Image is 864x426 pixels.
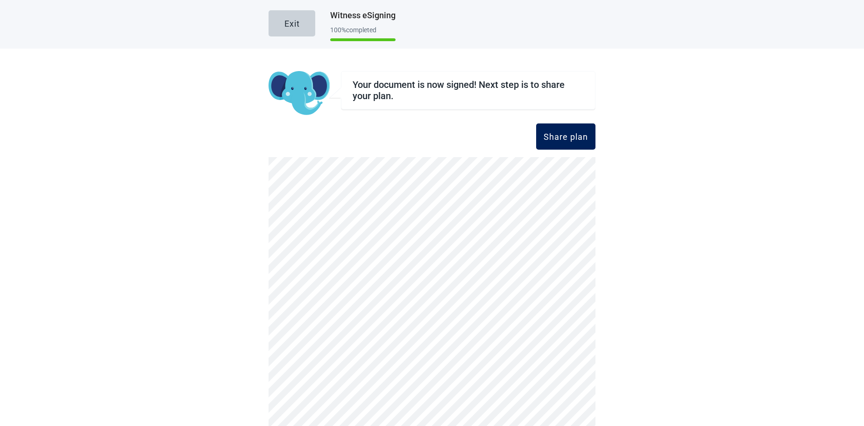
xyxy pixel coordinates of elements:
[284,19,300,28] div: Exit
[330,26,396,34] div: 100 % completed
[269,71,330,116] img: Koda Elephant
[544,132,588,141] div: Share plan
[353,79,584,101] div: Your document is now signed! Next step is to share your plan.
[269,10,315,36] button: Exit
[330,9,396,22] h1: Witness eSigning
[536,123,595,150] button: Share plan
